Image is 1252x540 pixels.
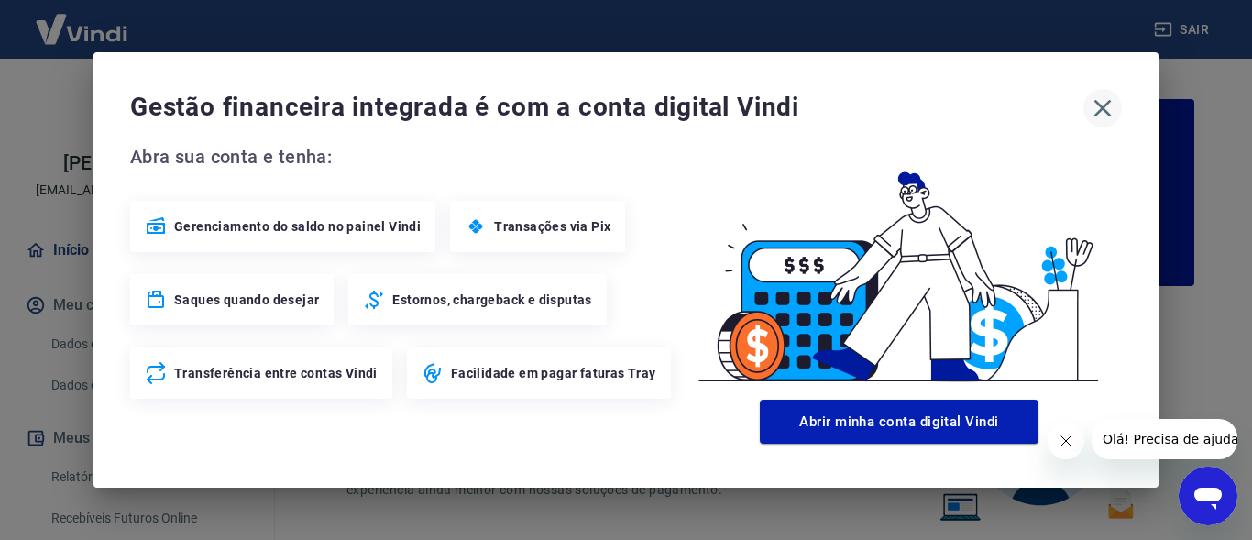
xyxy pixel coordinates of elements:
span: Estornos, chargeback e disputas [392,291,591,309]
span: Saques quando desejar [174,291,319,309]
span: Abra sua conta e tenha: [130,142,676,171]
iframe: Botão para abrir a janela de mensagens [1179,467,1237,525]
span: Gerenciamento do saldo no painel Vindi [174,217,421,236]
span: Transações via Pix [494,217,610,236]
span: Gestão financeira integrada é com a conta digital Vindi [130,89,1083,126]
span: Transferência entre contas Vindi [174,364,378,382]
button: Abrir minha conta digital Vindi [760,400,1038,444]
span: Olá! Precisa de ajuda? [11,13,154,28]
iframe: Fechar mensagem [1048,423,1084,459]
iframe: Mensagem da empresa [1092,419,1237,459]
img: Good Billing [676,142,1122,392]
span: Facilidade em pagar faturas Tray [451,364,656,382]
